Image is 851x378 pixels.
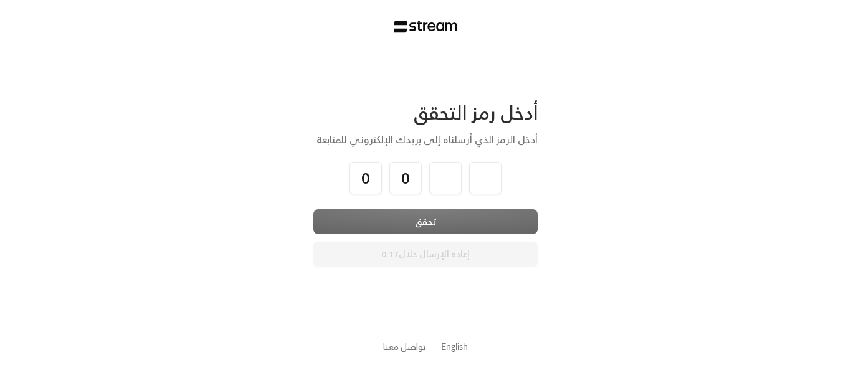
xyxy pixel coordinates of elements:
[313,101,538,125] div: أدخل رمز التحقق
[383,339,426,354] a: تواصل معنا
[313,132,538,147] div: أدخل الرمز الذي أرسلناه إلى بريدك الإلكتروني للمتابعة
[441,335,468,358] a: English
[383,340,426,353] button: تواصل معنا
[394,21,458,33] img: Stream Logo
